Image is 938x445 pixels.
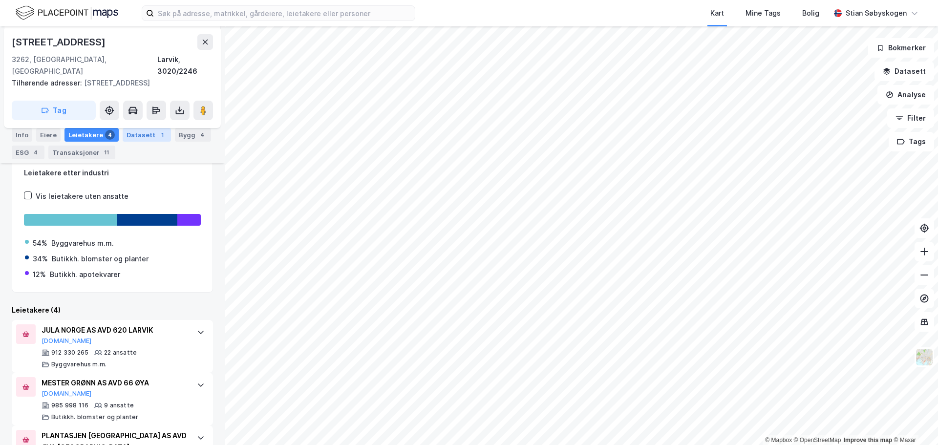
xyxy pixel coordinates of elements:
[50,269,120,280] div: Butikkh. apotekvarer
[42,324,187,336] div: JULA NORGE AS AVD 620 LARVIK
[802,7,819,19] div: Bolig
[51,237,114,249] div: Byggvarehus m.m.
[794,437,841,444] a: OpenStreetMap
[12,77,205,89] div: [STREET_ADDRESS]
[104,349,137,357] div: 22 ansatte
[24,167,201,179] div: Leietakere etter industri
[33,253,48,265] div: 34%
[51,360,107,368] div: Byggvarehus m.m.
[889,398,938,445] iframe: Chat Widget
[33,269,46,280] div: 12%
[887,108,934,128] button: Filter
[42,390,92,398] button: [DOMAIN_NAME]
[64,128,119,142] div: Leietakere
[746,7,781,19] div: Mine Tags
[51,413,139,421] div: Butikkh. blomster og planter
[12,34,107,50] div: [STREET_ADDRESS]
[104,402,134,409] div: 9 ansatte
[102,148,111,157] div: 11
[52,253,149,265] div: Butikkh. blomster og planter
[51,349,88,357] div: 912 330 265
[12,146,44,159] div: ESG
[36,191,128,202] div: Vis leietakere uten ansatte
[12,79,84,87] span: Tilhørende adresser:
[157,130,167,140] div: 1
[42,377,187,389] div: MESTER GRØNN AS AVD 66 ØYA
[154,6,415,21] input: Søk på adresse, matrikkel, gårdeiere, leietakere eller personer
[868,38,934,58] button: Bokmerker
[877,85,934,105] button: Analyse
[16,4,118,21] img: logo.f888ab2527a4732fd821a326f86c7f29.svg
[889,398,938,445] div: Kontrollprogram for chat
[889,132,934,151] button: Tags
[36,128,61,142] div: Eiere
[12,128,32,142] div: Info
[12,304,213,316] div: Leietakere (4)
[48,146,115,159] div: Transaksjoner
[51,402,88,409] div: 985 998 116
[710,7,724,19] div: Kart
[12,101,96,120] button: Tag
[915,348,934,366] img: Z
[175,128,211,142] div: Bygg
[197,130,207,140] div: 4
[874,62,934,81] button: Datasett
[123,128,171,142] div: Datasett
[33,237,47,249] div: 54%
[844,437,892,444] a: Improve this map
[105,130,115,140] div: 4
[12,54,157,77] div: 3262, [GEOGRAPHIC_DATA], [GEOGRAPHIC_DATA]
[42,337,92,345] button: [DOMAIN_NAME]
[31,148,41,157] div: 4
[157,54,213,77] div: Larvik, 3020/2246
[765,437,792,444] a: Mapbox
[846,7,907,19] div: Stian Søbyskogen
